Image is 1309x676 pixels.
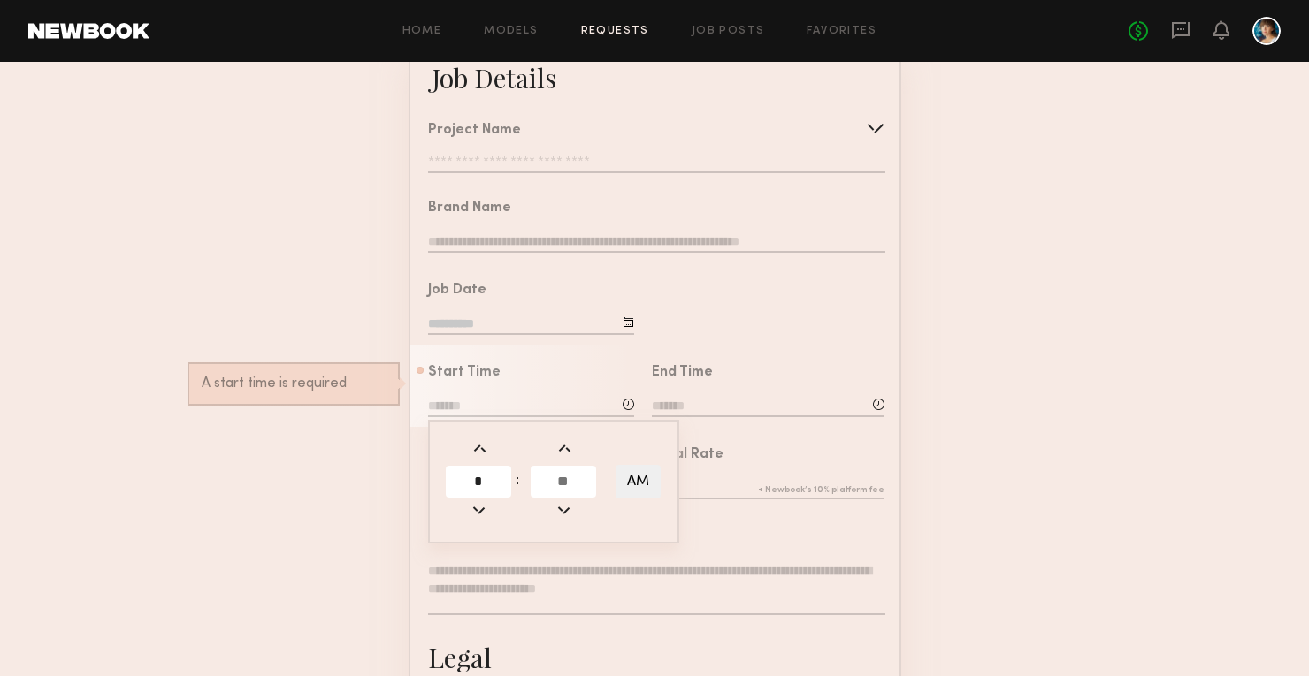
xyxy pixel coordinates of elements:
div: Job Date [428,284,486,298]
a: Favorites [807,26,876,37]
td: : [515,464,527,499]
div: Legal [428,640,492,675]
div: End Time [652,366,713,380]
div: Brand Name [428,201,511,216]
a: Models [484,26,538,37]
div: Start Time [428,366,501,380]
a: Home [402,26,442,37]
a: Job Posts [692,26,765,37]
div: Project Name [428,124,521,138]
a: Requests [581,26,649,37]
div: Job Details [432,60,556,95]
div: Total Rate [652,448,723,462]
button: AM [616,465,661,498]
div: A start time is required [202,376,386,391]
